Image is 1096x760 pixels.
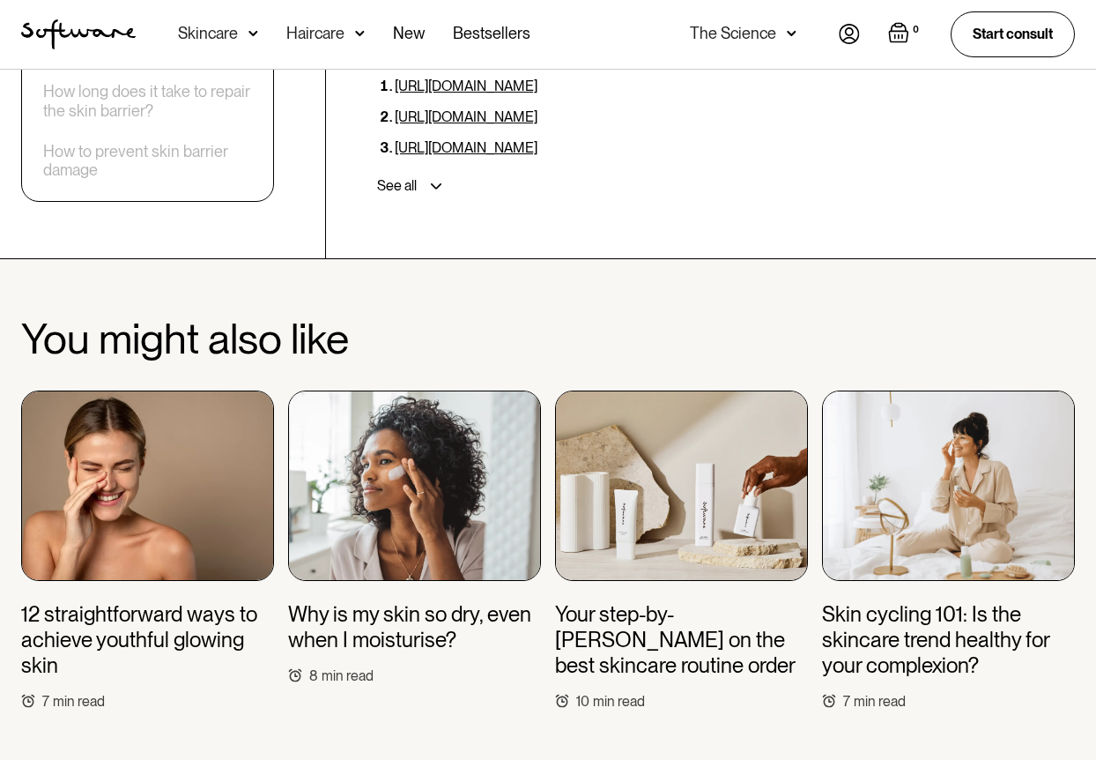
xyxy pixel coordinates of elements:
img: arrow down [248,25,258,42]
div: Haircare [286,25,344,42]
a: 12 straightforward ways to achieve youthful glowing skin7min read [21,391,274,710]
div: min read [854,693,906,710]
div: 0 [909,22,922,38]
div: 10 [576,693,589,710]
div: min read [53,693,105,710]
div: 8 [309,667,318,684]
img: Software Logo [21,19,136,49]
h3: Your step-by-[PERSON_NAME] on the best skincare routine order [555,602,808,678]
a: Your step-by-[PERSON_NAME] on the best skincare routine order10min read [555,391,808,710]
a: Skin cycling 101: Is the skincare trend healthy for your complexion?7min read [822,391,1075,710]
img: arrow down [787,25,796,42]
a: [URL][DOMAIN_NAME] [395,78,537,94]
h2: You might also like [21,316,1075,362]
a: How long does it take to repair the skin barrier? [43,82,252,120]
div: min read [593,693,645,710]
a: home [21,19,136,49]
a: How to prevent skin barrier damage [43,142,252,180]
img: arrow down [355,25,365,42]
div: min read [322,667,374,684]
div: See all [377,177,417,195]
h3: 12 straightforward ways to achieve youthful glowing skin [21,602,274,678]
a: [URL][DOMAIN_NAME] [395,139,537,156]
div: The Science [690,25,776,42]
div: 7 [42,693,49,710]
a: Start consult [951,11,1075,56]
h3: Skin cycling 101: Is the skincare trend healthy for your complexion? [822,602,1075,678]
div: 7 [843,693,850,710]
h3: Why is my skin so dry, even when I moisturise? [288,602,541,653]
div: Skincare [178,25,238,42]
a: Why is my skin so dry, even when I moisturise?8min read [288,391,541,684]
a: Open empty cart [888,22,922,47]
a: [URL][DOMAIN_NAME] [395,108,537,125]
